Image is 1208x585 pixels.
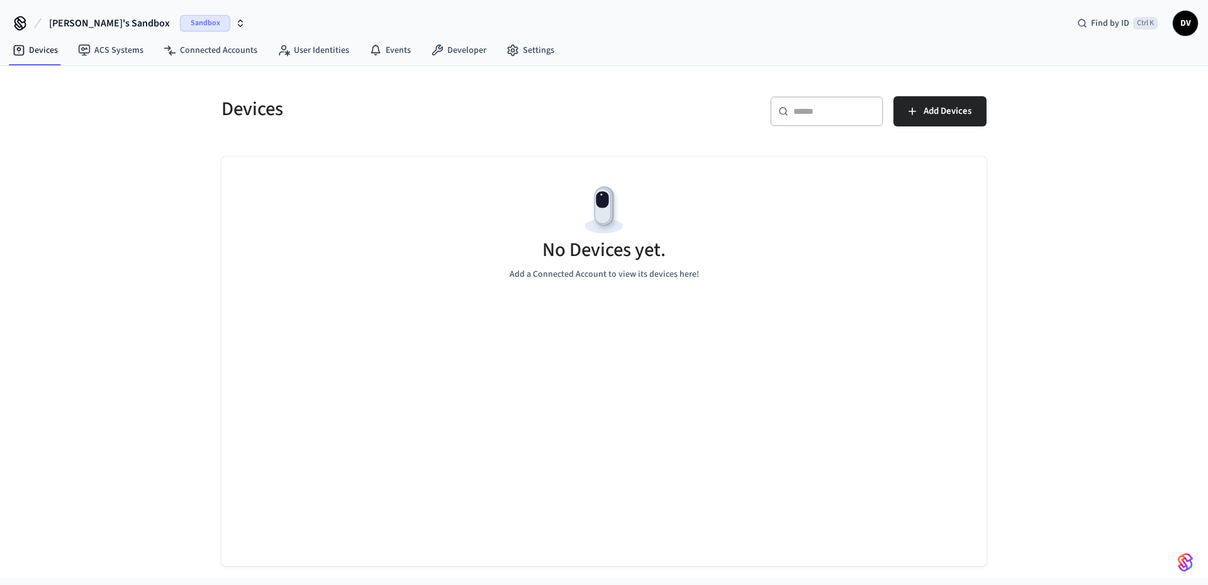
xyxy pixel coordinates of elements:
[893,96,987,126] button: Add Devices
[421,39,496,62] a: Developer
[1067,12,1168,35] div: Find by IDCtrl K
[496,39,564,62] a: Settings
[359,39,421,62] a: Events
[510,268,699,281] p: Add a Connected Account to view its devices here!
[154,39,267,62] a: Connected Accounts
[267,39,359,62] a: User Identities
[1133,17,1158,30] span: Ctrl K
[1173,11,1198,36] button: DV
[1174,12,1197,35] span: DV
[1091,17,1129,30] span: Find by ID
[180,15,230,31] span: Sandbox
[1178,552,1193,572] img: SeamLogoGradient.69752ec5.svg
[68,39,154,62] a: ACS Systems
[221,96,596,122] h5: Devices
[924,103,971,120] span: Add Devices
[3,39,68,62] a: Devices
[576,182,632,238] img: Devices Empty State
[542,237,666,263] h5: No Devices yet.
[49,16,170,31] span: [PERSON_NAME]'s Sandbox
